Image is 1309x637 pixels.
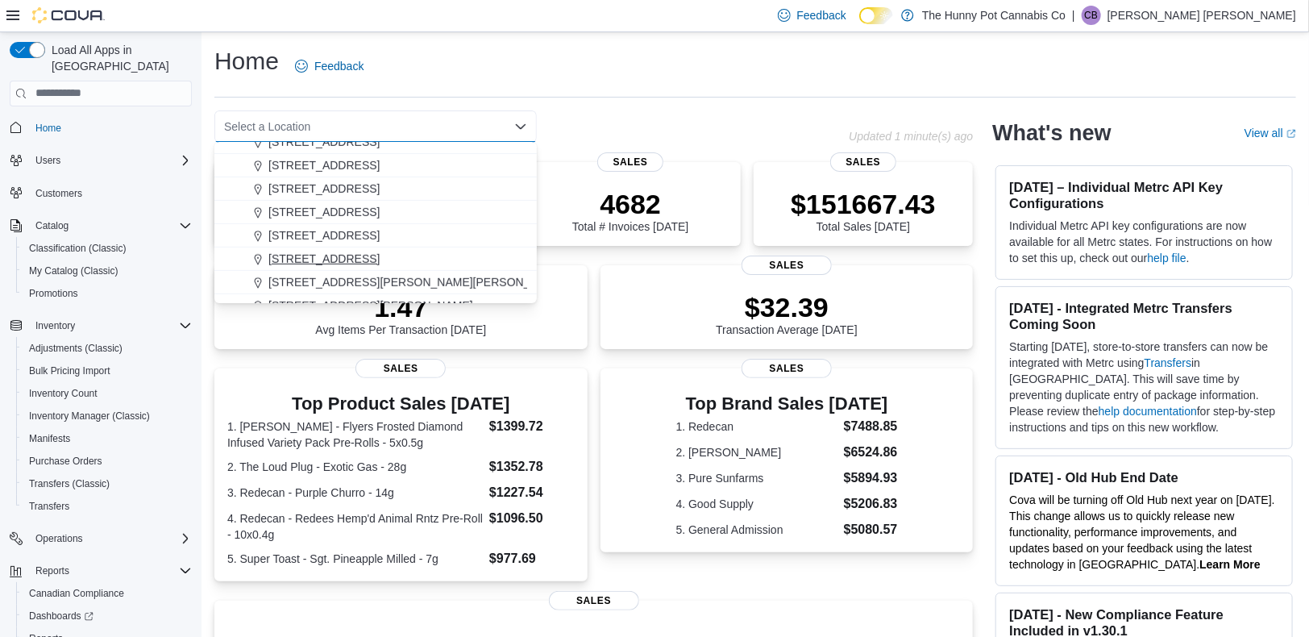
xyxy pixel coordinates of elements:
[16,582,198,605] button: Canadian Compliance
[23,261,192,281] span: My Catalog (Classic)
[29,151,67,170] button: Users
[23,339,192,358] span: Adjustments (Classic)
[1099,405,1197,418] a: help documentation
[29,561,192,581] span: Reports
[489,549,575,568] dd: $977.69
[742,359,832,378] span: Sales
[29,119,68,138] a: Home
[29,184,89,203] a: Customers
[315,291,486,323] p: 1.47
[16,382,198,405] button: Inventory Count
[29,342,123,355] span: Adjustments (Classic)
[3,116,198,139] button: Home
[716,291,858,323] p: $32.39
[23,584,131,603] a: Canadian Compliance
[1009,179,1279,211] h3: [DATE] – Individual Metrc API Key Configurations
[16,495,198,518] button: Transfers
[489,457,575,477] dd: $1352.78
[16,427,198,450] button: Manifests
[830,152,896,172] span: Sales
[742,256,832,275] span: Sales
[859,7,893,24] input: Dark Mode
[16,282,198,305] button: Promotions
[35,187,82,200] span: Customers
[214,294,537,318] button: [STREET_ADDRESS][PERSON_NAME]
[992,120,1111,146] h2: What's new
[227,510,483,543] dt: 4. Redecan - Redees Hemp'd Animal Rntz Pre-Roll - 10x0.4g
[268,134,380,150] span: [STREET_ADDRESS]
[29,587,124,600] span: Canadian Compliance
[214,177,537,201] button: [STREET_ADDRESS]
[29,387,98,400] span: Inventory Count
[23,239,192,258] span: Classification (Classic)
[844,468,898,488] dd: $5894.93
[1148,252,1186,264] a: help file
[676,522,837,538] dt: 5. General Admission
[214,201,537,224] button: [STREET_ADDRESS]
[1009,469,1279,485] h3: [DATE] - Old Hub End Date
[791,188,936,233] div: Total Sales [DATE]
[23,361,117,381] a: Bulk Pricing Import
[23,239,133,258] a: Classification (Classic)
[797,7,846,23] span: Feedback
[35,319,75,332] span: Inventory
[23,429,192,448] span: Manifests
[35,219,69,232] span: Catalog
[23,384,104,403] a: Inventory Count
[676,418,837,435] dt: 1. Redecan
[268,181,380,197] span: [STREET_ADDRESS]
[23,497,192,516] span: Transfers
[3,181,198,205] button: Customers
[35,154,60,167] span: Users
[16,237,198,260] button: Classification (Classic)
[315,291,486,336] div: Avg Items Per Transaction [DATE]
[16,260,198,282] button: My Catalog (Classic)
[23,339,129,358] a: Adjustments (Classic)
[29,316,81,335] button: Inventory
[214,45,279,77] h1: Home
[314,58,364,74] span: Feedback
[849,130,973,143] p: Updated 1 minute(s) ago
[716,291,858,336] div: Transaction Average [DATE]
[23,284,192,303] span: Promotions
[29,216,192,235] span: Catalog
[29,500,69,513] span: Transfers
[268,298,473,314] span: [STREET_ADDRESS][PERSON_NAME]
[844,494,898,514] dd: $5206.83
[3,314,198,337] button: Inventory
[1199,558,1260,571] a: Learn More
[29,529,89,548] button: Operations
[514,120,527,133] button: Close list of options
[23,261,125,281] a: My Catalog (Classic)
[549,591,639,610] span: Sales
[23,406,192,426] span: Inventory Manager (Classic)
[29,561,76,581] button: Reports
[29,151,192,170] span: Users
[23,361,192,381] span: Bulk Pricing Import
[489,509,575,528] dd: $1096.50
[1009,339,1279,435] p: Starting [DATE], store-to-store transfers can now be integrated with Metrc using in [GEOGRAPHIC_D...
[597,152,663,172] span: Sales
[23,474,116,493] a: Transfers (Classic)
[29,216,75,235] button: Catalog
[16,405,198,427] button: Inventory Manager (Classic)
[16,360,198,382] button: Bulk Pricing Import
[572,188,688,220] p: 4682
[214,154,537,177] button: [STREET_ADDRESS]
[29,610,93,622] span: Dashboards
[791,188,936,220] p: $151667.43
[23,406,156,426] a: Inventory Manager (Classic)
[268,157,380,173] span: [STREET_ADDRESS]
[1009,300,1279,332] h3: [DATE] - Integrated Metrc Transfers Coming Soon
[268,227,380,244] span: [STREET_ADDRESS]
[859,24,860,25] span: Dark Mode
[1084,6,1098,25] span: CB
[32,7,105,23] img: Cova
[268,204,380,220] span: [STREET_ADDRESS]
[29,529,192,548] span: Operations
[16,605,198,627] a: Dashboards
[268,274,566,290] span: [STREET_ADDRESS][PERSON_NAME][PERSON_NAME]
[23,606,192,626] span: Dashboards
[214,131,537,154] button: [STREET_ADDRESS]
[29,432,70,445] span: Manifests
